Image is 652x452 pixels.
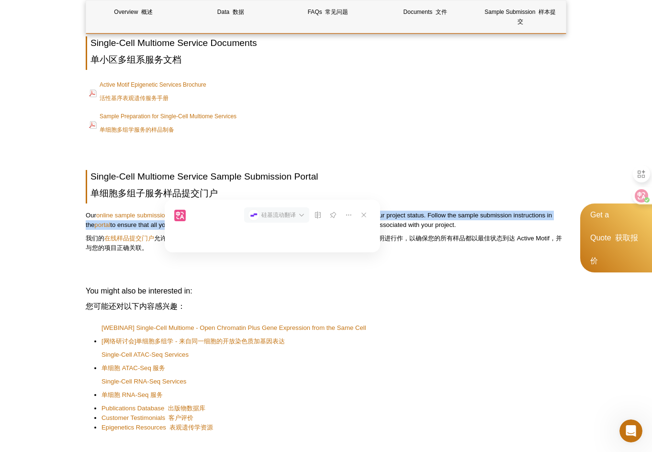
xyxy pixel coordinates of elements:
[86,302,185,310] font: 您可能还对以下内容感兴趣：
[104,235,154,242] a: 在线样品提交门户
[100,126,174,133] font: 单细胞多组学服务的样品制备
[168,405,205,412] font: 出版物数据库
[619,419,642,442] iframe: Intercom live chat
[233,9,244,15] font: 数据
[101,391,163,398] font: 单细胞 RNA-Seq 服务
[101,423,213,432] a: Epigenetics Resources​ 表观遗传学资源
[96,212,186,219] a: online sample submission portal
[101,377,186,404] a: Single-Cell RNA-Seq Services​单细胞 RNA-Seq 服务
[100,95,169,102] font: 活性基序表观遗传服务手册
[436,9,447,15] font: 文件
[378,0,472,23] a: Documents 文件
[101,338,285,345] font: [网络研讨会]单细胞多组学 - 来自同一细胞的开放染色质加基因表达
[90,55,181,65] font: 单小区多组系服务文档
[169,414,193,421] font: 客户评价
[580,203,652,272] div: Get a Quote
[86,235,562,251] font: 我们的 允许您轻松上传您的服务项目样品并跟踪您的项目状态。按照 中的样品提交说明进行作，以确保您的所有样品都以最佳状态到达 Active Motif，并与您的项目正确关联。
[183,0,278,23] a: Data 数据
[86,285,566,316] h3: You might also be interested in:
[580,203,652,272] a: Get a Quote 获取报价
[86,0,180,23] a: Overview 概述
[281,0,375,23] a: FAQs 常见问题
[101,364,165,372] font: 单细胞 ATAC-Seq 服务
[101,350,189,377] a: Single-Cell ATAC-Seq Services​单细胞 ATAC-Seq 服务
[169,424,213,431] font: 表观遗传学资源
[101,413,193,423] a: Customer Testimonials 客户评价
[101,323,366,350] a: [WEBINAR] Single-Cell Multiome - Open Chromatin Plus Gene Expression from the Same Cell[网络研讨会]单细胞...
[475,0,565,33] a: Sample Submission 样本提交
[89,111,236,139] a: Sample Preparation for Single-Cell Multiome Services单细胞多组学服务的样品制备
[101,404,205,413] a: Publications Database​ 出版物数据库
[90,188,218,198] font: 单细胞多组子服务样品提交门户
[590,234,638,265] font: 获取报价
[86,36,566,70] h2: Single-Cell Multiome Service Documents
[86,170,566,203] h2: Single-Cell Multiome Service Sample Submission Portal
[325,9,348,15] font: 常见问题
[141,9,153,15] font: 概述
[94,221,110,228] a: portal
[86,211,566,257] p: Our allows you to easily upload your service project samples and track your project status. Follo...
[89,79,206,108] a: Active Motif Epigenetic Services Brochure活性基序表观遗传服务手册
